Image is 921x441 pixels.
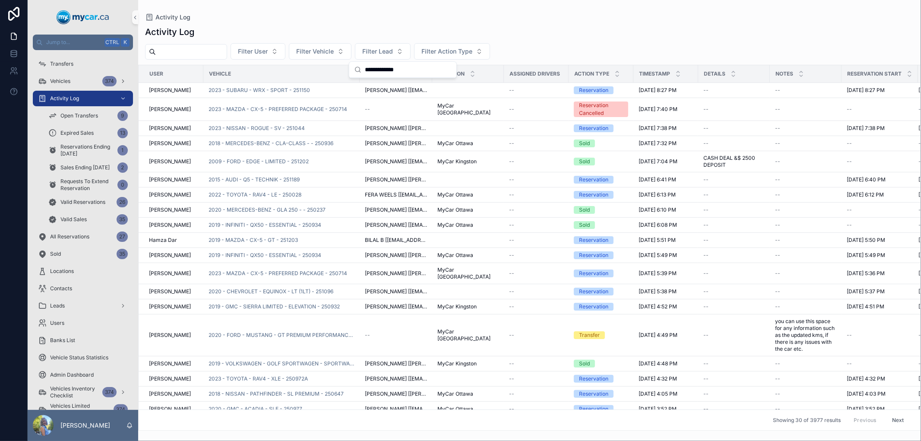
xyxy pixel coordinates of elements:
span: MyCar Ottawa [437,191,473,198]
a: -- [509,87,563,94]
a: [PERSON_NAME] [[EMAIL_ADDRESS][DOMAIN_NAME]] [365,87,427,94]
div: Reservation [579,86,608,94]
span: Vehicles [50,78,70,85]
div: Sold [579,158,590,165]
span: [PERSON_NAME] [[PERSON_NAME][EMAIL_ADDRESS][DOMAIN_NAME]] [365,176,427,183]
span: Filter Lead [362,47,393,56]
a: -- [509,176,563,183]
span: Reservations Ending [DATE] [60,143,114,157]
span: -- [775,206,780,213]
a: 2023 - MAZDA - CX-5 - PREFERRED PACKAGE - 250714 [209,270,347,277]
a: [DATE] 7:04 PM [639,158,693,165]
div: Reservation [579,191,608,199]
span: -- [775,270,780,277]
a: BILAL B [[EMAIL_ADDRESS][DOMAIN_NAME]] [365,237,427,244]
div: Reservation [579,236,608,244]
a: Reservation [574,191,628,199]
a: [PERSON_NAME] [149,106,198,113]
span: Jump to... [46,39,101,46]
div: Reservation [579,288,608,295]
a: [PERSON_NAME] [[PERSON_NAME][EMAIL_ADDRESS][PERSON_NAME][DOMAIN_NAME]] [365,140,427,147]
span: -- [847,106,852,113]
a: -- [847,158,913,165]
span: -- [509,140,514,147]
a: Reservation [574,251,628,259]
span: -- [509,158,514,165]
span: [PERSON_NAME] [149,140,191,147]
span: [PERSON_NAME] [149,87,191,94]
span: -- [847,158,852,165]
a: Hamza Dar [149,237,198,244]
span: -- [703,206,709,213]
span: [PERSON_NAME] [[PERSON_NAME][EMAIL_ADDRESS][DOMAIN_NAME]] [365,252,427,259]
a: -- [703,125,765,132]
span: MyCar Ottawa [437,222,473,228]
a: -- [775,125,836,132]
div: 374 [102,76,117,86]
a: -- [775,87,836,94]
a: Locations [33,263,133,279]
a: -- [847,222,913,228]
span: -- [703,270,709,277]
a: -- [847,140,913,147]
span: 2018 - MERCEDES-BENZ - CLA-CLASS - - 250936 [209,140,333,147]
a: 2023 - SUBARU - WRX - SPORT - 251150 [209,87,354,94]
span: -- [509,206,514,213]
a: -- [775,252,836,259]
span: MyCar Ottawa [437,252,473,259]
span: Ctrl [104,38,120,47]
span: Activity Log [155,13,190,22]
span: -- [703,87,709,94]
span: -- [703,222,709,228]
a: [DATE] 6:12 PM [847,191,913,198]
button: Select Button [231,43,285,60]
a: MyCar Ottawa [437,191,499,198]
a: [PERSON_NAME] [149,158,198,165]
a: [PERSON_NAME] [149,191,198,198]
div: Sold [579,221,590,229]
a: Sold [574,140,628,147]
a: 2023 - SUBARU - WRX - SPORT - 251150 [209,87,310,94]
a: [PERSON_NAME] [149,140,198,147]
span: -- [509,191,514,198]
span: MyCar Kingston [437,158,477,165]
a: [DATE] 8:27 PM [639,87,693,94]
span: -- [847,140,852,147]
a: 2022 - TOYOTA - RAV4 - LE - 250028 [209,191,301,198]
div: Reservation [579,124,608,132]
a: 2015 - AUDI - Q5 - TECHNIK - 251189 [209,176,300,183]
span: -- [703,191,709,198]
a: -- [509,158,563,165]
a: 2015 - AUDI - Q5 - TECHNIK - 251189 [209,176,354,183]
a: 2019 - MAZDA - CX-5 - GT - 251203 [209,237,298,244]
span: -- [509,87,514,94]
a: -- [703,237,765,244]
a: [PERSON_NAME] [[EMAIL_ADDRESS][DOMAIN_NAME]] [365,158,427,165]
div: Reservation [579,176,608,184]
a: 2023 - MAZDA - CX-5 - PREFERRED PACKAGE - 250714 [209,270,354,277]
a: [DATE] 6:13 PM [639,191,693,198]
a: [DATE] 5:49 PM [639,252,693,259]
a: MyCar Kingston [437,158,499,165]
a: [DATE] 5:39 PM [639,270,693,277]
a: -- [703,140,765,147]
a: 2022 - TOYOTA - RAV4 - LE - 250028 [209,191,354,198]
a: -- [509,191,563,198]
a: Reservation [574,86,628,94]
span: -- [703,125,709,132]
a: -- [703,252,765,259]
span: Valid Sales [60,216,87,223]
a: -- [703,222,765,228]
div: 26 [117,197,128,207]
a: -- [703,270,765,277]
a: Reservation Cancelled [574,102,628,117]
span: [PERSON_NAME] [149,270,191,277]
div: 35 [117,214,128,225]
a: Requests To Extend Reservation0 [43,177,133,193]
a: [DATE] 7:38 PM [847,125,913,132]
button: Jump to...CtrlK [33,35,133,50]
